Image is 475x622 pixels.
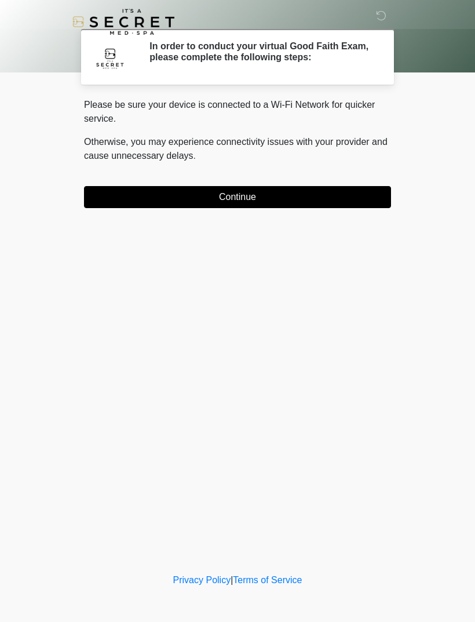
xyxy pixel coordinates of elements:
p: Otherwise, you may experience connectivity issues with your provider and cause unnecessary delays [84,135,391,163]
img: It's A Secret Med Spa Logo [72,9,174,35]
p: Please be sure your device is connected to a Wi-Fi Network for quicker service. [84,98,391,126]
a: Terms of Service [233,575,302,585]
button: Continue [84,186,391,208]
h2: In order to conduct your virtual Good Faith Exam, please complete the following steps: [149,41,374,63]
a: | [231,575,233,585]
img: Agent Avatar [93,41,127,75]
a: Privacy Policy [173,575,231,585]
span: . [193,151,196,161]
